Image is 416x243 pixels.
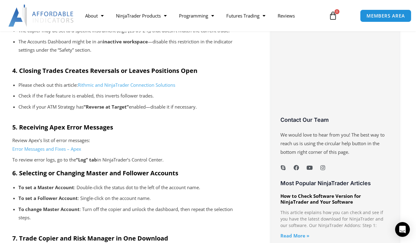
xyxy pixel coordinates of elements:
[18,195,78,201] strong: To set a Follower Account
[280,193,361,205] a: How to Check Software Version for NinjaTrader and Your Software
[12,169,178,177] strong: 6. Selecting or Changing Master and Follower Accounts
[79,9,110,23] a: About
[12,136,250,153] p: Review Apex’s list of error messages:
[18,81,244,90] p: Please check out this article:
[395,222,410,237] div: Open Intercom Messenger
[280,131,390,157] p: We would love to hear from you! The best way to reach us is using the circular help button in the...
[18,92,244,100] p: Check if the Fade feature is enabled, this inverts follower trades.
[366,14,405,18] span: MEMBERS AREA
[280,180,390,187] h3: Most Popular NinjaTrader Articles
[18,183,244,192] p: : Double-click the status dot to the left of the account name.
[319,7,347,25] a: 0
[173,9,220,23] a: Programming
[84,104,129,110] strong: “Reverse at Target”
[360,10,411,22] a: MEMBERS AREA
[280,116,390,123] h3: Contact Our Team
[18,184,74,190] strong: To set a Master Account
[18,194,244,203] p: : Single-click on the account name.
[220,9,271,23] a: Futures Trading
[76,157,97,163] strong: “Log” tab
[110,9,173,23] a: NinjaTrader Products
[12,234,168,242] strong: 7. Trade Copier and Risk Manager in One Download
[18,206,80,212] strong: To change Master Account
[280,209,390,229] p: This article explains how you can check and see if you have the latest download for NinjaTrader a...
[12,123,113,131] strong: 5. Receiving Apex Error Messages
[12,156,250,164] p: To review error logs, go to the in NinjaTrader’s Control Center.
[280,13,390,121] iframe: Customer reviews powered by Trustpilot
[79,9,325,23] nav: Menu
[12,146,81,152] a: Error Messages and Fixes – Apex
[78,82,175,88] a: Rithmic and NinjaTrader Connection Solutions
[271,9,301,23] a: Reviews
[8,5,74,27] img: LogoAI | Affordable Indicators – NinjaTrader
[18,103,244,111] p: Check if your ATM Strategy has enabled—disable it if necessary.
[103,38,148,45] strong: inactive workspace
[12,66,197,75] strong: 4. Closing Trades Creates Reversals or Leaves Positions Open
[280,233,309,239] a: Read more about How to Check Software Version for NinjaTrader and Your Software
[335,9,339,14] span: 0
[18,205,244,222] p: : Turn off the copier and unlock the dashboard, then repeat the selection steps.
[18,38,244,55] p: The Accounts Dashboard might be in an —disable this restriction in the indicator settings under t...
